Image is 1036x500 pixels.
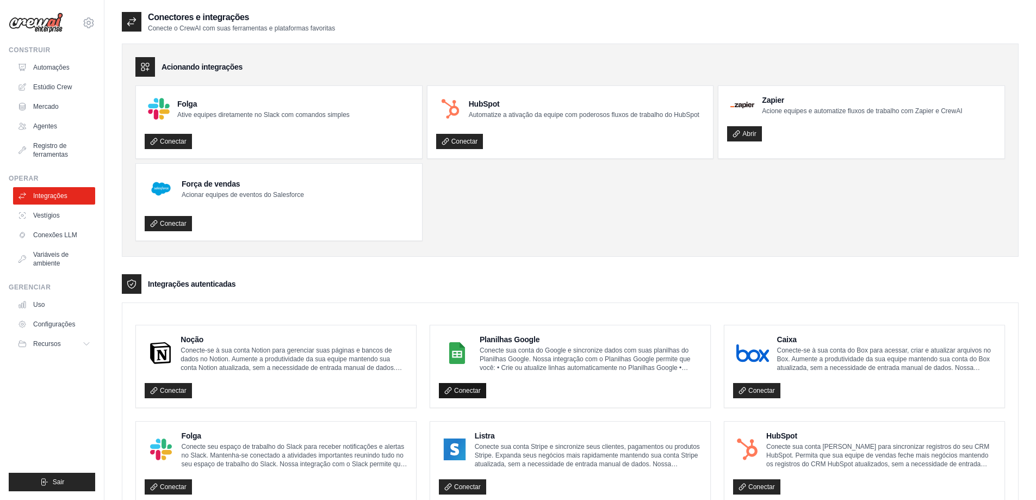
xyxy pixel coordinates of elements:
font: Estúdio Crew [33,83,72,91]
font: Conecte o CrewAI com suas ferramentas e plataformas favoritas [148,24,335,32]
font: Integrações [33,192,67,200]
font: Ative equipes diretamente no Slack com comandos simples [177,111,350,119]
a: Configurações [13,316,95,333]
a: Conectar [436,134,483,149]
font: Automatize a ativação da equipe com poderosos fluxos de trabalho do HubSpot [469,111,699,119]
font: Conectar [160,483,187,491]
font: Operar [9,175,39,182]
a: Vestígios [13,207,95,224]
font: Zapier [762,96,784,104]
font: Vestígios [33,212,60,219]
font: Construir [9,46,51,54]
a: Automações [13,59,95,76]
font: Caixa [777,335,796,344]
a: Conectar [145,216,192,231]
a: Agentes [13,118,95,135]
font: Conectar [160,387,187,394]
img: Logotipo do HubSpot [736,439,759,460]
font: Conectar [451,138,478,145]
font: Uso [33,301,45,308]
img: Logotipo do Salesforce [148,176,174,202]
font: Folga [177,100,197,108]
font: Listra [475,431,495,440]
font: HubSpot [469,100,500,108]
font: Acione equipes e automatize fluxos de trabalho com Zapier e CrewAI [762,107,962,115]
a: Conexões LLM [13,226,95,244]
font: Gerenciar [9,283,51,291]
img: Logotipo do Slack [148,98,170,120]
font: Conecte seu espaço de trabalho do Slack para receber notificações e alertas no Slack. Mantenha-se... [182,443,407,494]
font: Noção [181,335,203,344]
a: Conectar [145,134,192,149]
font: Recursos [33,340,61,348]
font: Automações [33,64,70,71]
img: Logotipo da Notion [148,342,173,364]
font: Acionando integrações [162,63,243,71]
font: Conectar [160,138,187,145]
font: Acionar equipes de eventos do Salesforce [182,191,304,199]
img: Logotipo listrado [442,439,467,460]
a: Registro de ferramentas [13,137,95,163]
a: Variáveis de ambiente [13,246,95,272]
font: Abrir [742,130,756,138]
font: Registro de ferramentas [33,142,68,158]
button: Recursos [13,335,95,353]
img: Logotipo [9,13,63,33]
font: Conecte-se à sua conta do Box para acessar, criar e atualizar arquivos no Box. Aumente a produtiv... [777,347,991,389]
img: Logotipo do Zapier [730,102,754,108]
img: Logotipo do HubSpot [439,98,461,120]
img: Logotipo do Slack [148,439,174,460]
font: Conecte sua conta do Google e sincronize dados com suas planilhas do Planilhas Google. Nossa inte... [480,347,691,389]
img: Logotipo do Planilhas Google [442,342,472,364]
a: Uso [13,296,95,313]
font: Conectar [748,483,775,491]
font: Conectar [160,220,187,227]
font: Conexões LLM [33,231,77,239]
font: Sair [53,478,64,486]
font: Mercado [33,103,59,110]
button: Sair [9,473,95,491]
font: Variáveis de ambiente [33,251,69,267]
font: HubSpot [766,431,797,440]
a: Mercado [13,98,95,115]
a: Integrações [13,187,95,205]
font: Integrações autenticadas [148,280,235,288]
font: Conectores e integrações [148,13,249,22]
font: Conectar [454,483,481,491]
img: Logotipo da caixa [736,342,769,364]
a: Abrir [727,126,761,141]
font: Força de vendas [182,180,240,188]
font: Conectar [748,387,775,394]
font: Conecte sua conta Stripe e sincronize seus clientes, pagamentos ou produtos Stripe. Expanda seus ... [475,443,700,494]
font: Configurações [33,320,75,328]
font: Planilhas Google [480,335,539,344]
font: Folga [182,431,201,440]
font: Agentes [33,122,57,130]
font: Conecte-se à sua conta Notion para gerenciar suas páginas e bancos de dados no Notion. Aumente a ... [181,347,402,398]
a: Estúdio Crew [13,78,95,96]
font: Conectar [454,387,481,394]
